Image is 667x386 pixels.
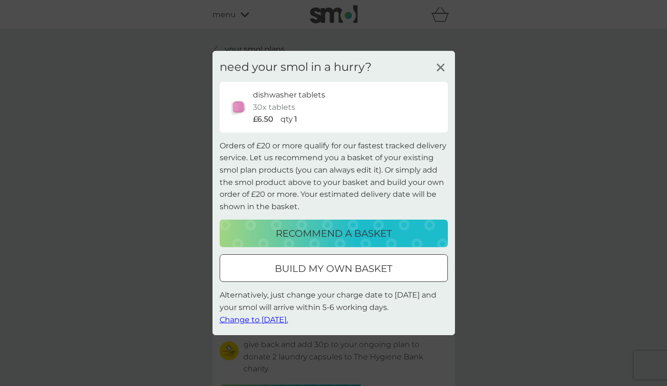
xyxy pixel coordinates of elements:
button: build my own basket [220,254,448,282]
p: qty [280,113,293,125]
p: £6.50 [253,113,273,125]
h3: need your smol in a hurry? [220,60,372,74]
p: dishwasher tablets [253,89,325,101]
button: recommend a basket [220,220,448,247]
p: build my own basket [275,261,392,276]
p: 1 [294,113,297,125]
p: Alternatively, just change your charge date to [DATE] and your smol will arrive within 5-6 workin... [220,289,448,326]
p: Orders of £20 or more qualify for our fastest tracked delivery service. Let us recommend you a ba... [220,140,448,213]
p: 30x tablets [253,101,295,114]
button: Change to [DATE]. [220,313,288,326]
span: Change to [DATE]. [220,315,288,324]
p: recommend a basket [276,226,392,241]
